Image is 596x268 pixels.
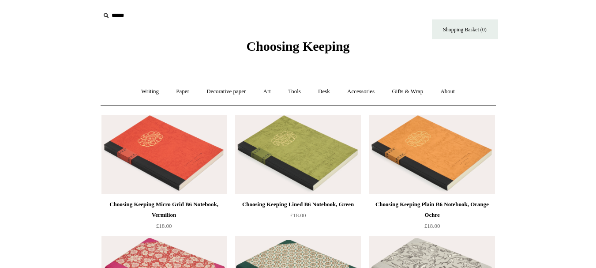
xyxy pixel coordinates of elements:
a: Writing [133,80,167,103]
span: £18.00 [424,223,440,229]
img: Choosing Keeping Micro Grid B6 Notebook, Vermilion [101,115,227,194]
img: Choosing Keeping Lined B6 Notebook, Green [235,115,360,194]
a: Tools [280,80,309,103]
span: £18.00 [290,212,306,219]
span: £18.00 [156,223,172,229]
a: Art [255,80,279,103]
a: Decorative paper [199,80,254,103]
a: Choosing Keeping Plain B6 Notebook, Orange Ochre Choosing Keeping Plain B6 Notebook, Orange Ochre [369,115,495,194]
a: Choosing Keeping Plain B6 Notebook, Orange Ochre £18.00 [369,199,495,235]
a: Choosing Keeping Micro Grid B6 Notebook, Vermilion £18.00 [101,199,227,235]
a: Choosing Keeping Lined B6 Notebook, Green Choosing Keeping Lined B6 Notebook, Green [235,115,360,194]
a: Paper [168,80,197,103]
div: Choosing Keeping Plain B6 Notebook, Orange Ochre [371,199,492,220]
div: Choosing Keeping Lined B6 Notebook, Green [237,199,358,210]
a: Gifts & Wrap [384,80,431,103]
a: About [432,80,463,103]
img: Choosing Keeping Plain B6 Notebook, Orange Ochre [369,115,495,194]
a: Shopping Basket (0) [432,19,498,39]
div: Choosing Keeping Micro Grid B6 Notebook, Vermilion [104,199,225,220]
a: Choosing Keeping Lined B6 Notebook, Green £18.00 [235,199,360,235]
span: Choosing Keeping [246,39,349,53]
a: Desk [310,80,338,103]
a: Choosing Keeping [246,46,349,52]
a: Choosing Keeping Micro Grid B6 Notebook, Vermilion Choosing Keeping Micro Grid B6 Notebook, Vermi... [101,115,227,194]
a: Accessories [339,80,382,103]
